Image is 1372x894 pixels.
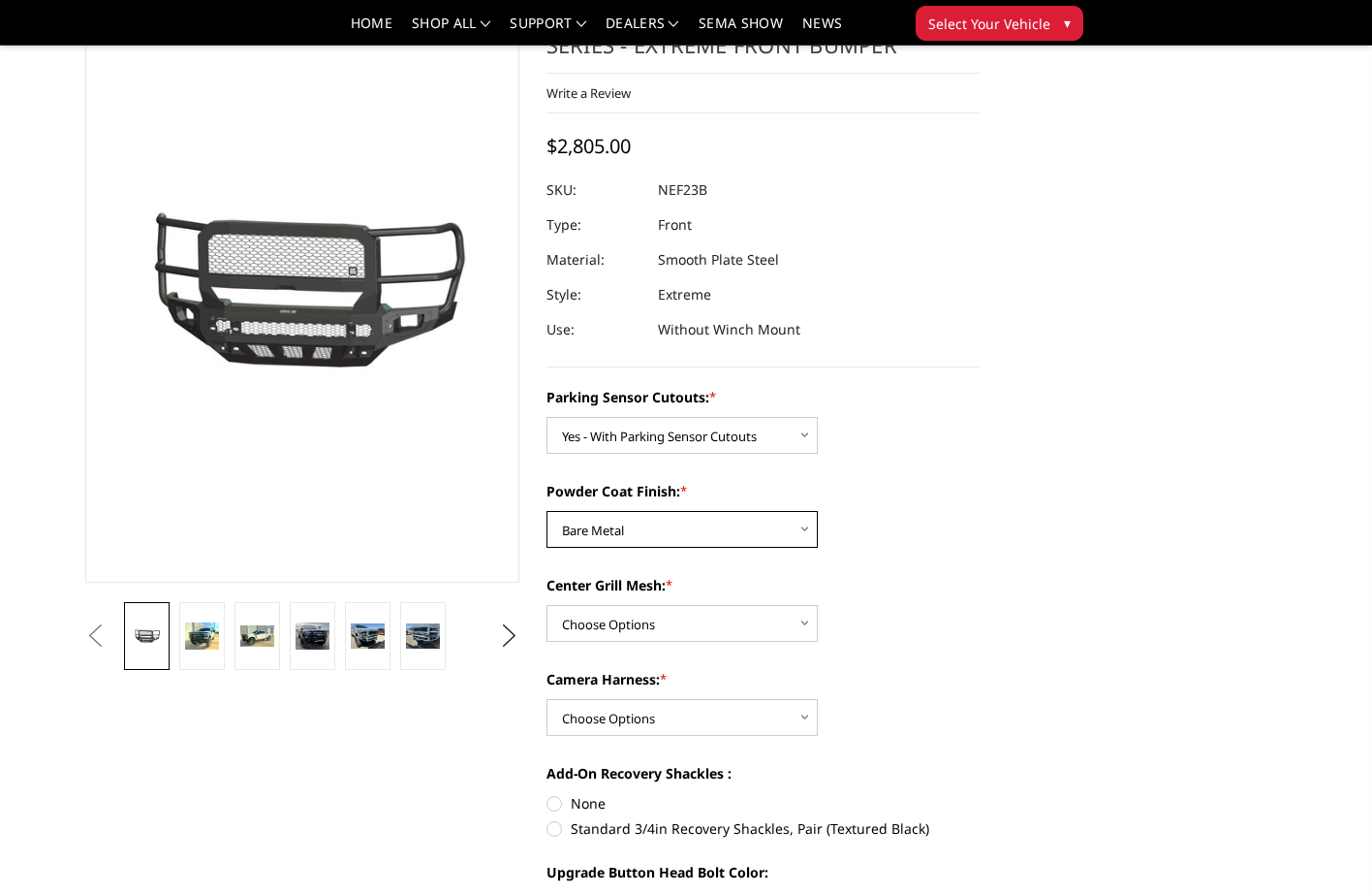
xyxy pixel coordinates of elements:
span: Select Your Vehicle [928,14,1050,34]
dd: Extreme [658,277,711,312]
dt: Material: [546,242,643,277]
dd: Without Winch Mount [658,312,800,347]
span: $2,805.00 [546,133,631,159]
a: Support [510,16,586,45]
a: 2023-2025 Ford F250-350 - Freedom Series - Extreme Front Bumper [85,1,519,583]
a: shop all [412,16,490,45]
a: SEMA Show [699,16,783,45]
label: Powder Coat Finish: [546,481,981,501]
dd: NEF23B [658,173,707,208]
label: Upgrade Button Head Bolt Color: [546,862,981,882]
a: Home [351,16,392,45]
button: Select Your Vehicle [916,6,1083,41]
label: Center Grill Mesh: [546,575,981,595]
button: Previous [80,622,109,651]
a: Dealers [606,16,679,45]
label: Parking Sensor Cutouts: [546,387,981,407]
label: None [546,793,981,814]
a: News [802,16,842,45]
img: 2023-2025 Ford F250-350 - Freedom Series - Extreme Front Bumper [406,623,440,649]
span: ▾ [1064,13,1071,33]
img: 2023-2025 Ford F250-350 - Freedom Series - Extreme Front Bumper [185,623,219,651]
label: Add-On Recovery Shackles : [546,763,981,783]
button: Next [494,622,523,651]
label: Standard 3/4in Recovery Shackles, Pair (Textured Black) [546,818,981,839]
dt: SKU: [546,173,643,208]
dt: Type: [546,208,643,242]
img: 2023-2025 Ford F250-350 - Freedom Series - Extreme Front Bumper [296,623,329,649]
dt: Use: [546,312,643,347]
dd: Smooth Plate Steel [658,242,779,277]
dd: Front [658,208,692,242]
img: 2023-2025 Ford F250-350 - Freedom Series - Extreme Front Bumper [240,625,274,646]
img: 2023-2025 Ford F250-350 - Freedom Series - Extreme Front Bumper [351,623,385,649]
dt: Style: [546,277,643,312]
label: Camera Harness: [546,669,981,689]
a: Write a Review [546,84,631,102]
